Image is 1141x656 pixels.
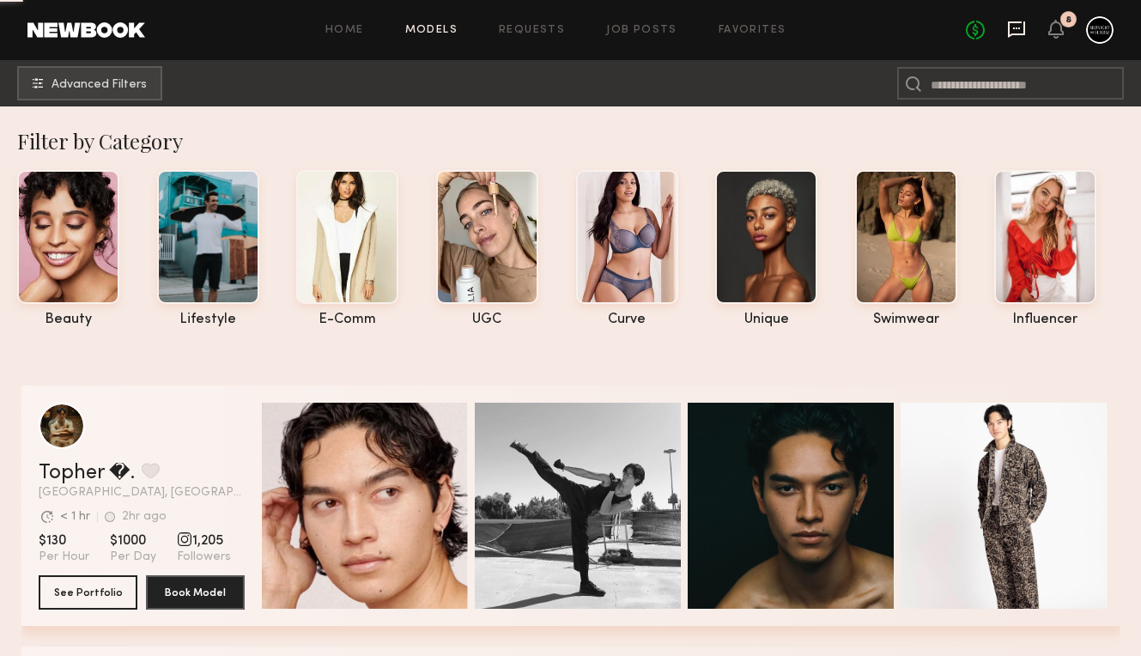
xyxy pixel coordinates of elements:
[52,79,147,91] span: Advanced Filters
[60,511,90,523] div: < 1 hr
[499,25,565,36] a: Requests
[1065,15,1071,25] div: 8
[17,127,1141,155] div: Filter by Category
[122,511,167,523] div: 2hr ago
[855,313,957,327] div: swimwear
[39,550,89,565] span: Per Hour
[17,66,162,100] button: Advanced Filters
[606,25,677,36] a: Job Posts
[146,575,245,610] button: Book Model
[436,313,538,327] div: UGC
[39,487,245,499] span: [GEOGRAPHIC_DATA], [GEOGRAPHIC_DATA]
[177,532,231,550] span: 1,205
[110,532,156,550] span: $1000
[296,313,398,327] div: e-comm
[157,313,259,327] div: lifestyle
[17,313,119,327] div: beauty
[325,25,364,36] a: Home
[177,550,231,565] span: Followers
[405,25,458,36] a: Models
[576,313,678,327] div: curve
[39,463,135,483] a: Topher �.
[719,25,786,36] a: Favorites
[39,532,89,550] span: $130
[110,550,156,565] span: Per Day
[715,313,817,327] div: unique
[39,575,137,610] button: See Portfolio
[994,313,1096,327] div: influencer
